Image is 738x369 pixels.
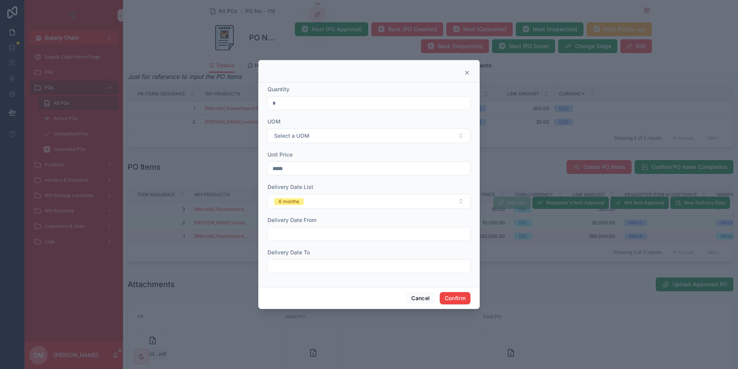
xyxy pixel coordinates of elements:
[406,292,435,304] button: Cancel
[268,86,289,92] span: Quantity
[268,249,310,255] span: Delivery Date To
[279,198,299,205] div: 6 months
[268,184,313,190] span: Delivery Date List
[274,132,309,140] span: Select a UOM
[268,217,316,223] span: Delivery Date From
[268,194,470,209] button: Select Button
[440,292,470,304] button: Confirm
[268,118,281,125] span: UOM
[268,151,293,158] span: Unit Price
[268,129,470,143] button: Select Button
